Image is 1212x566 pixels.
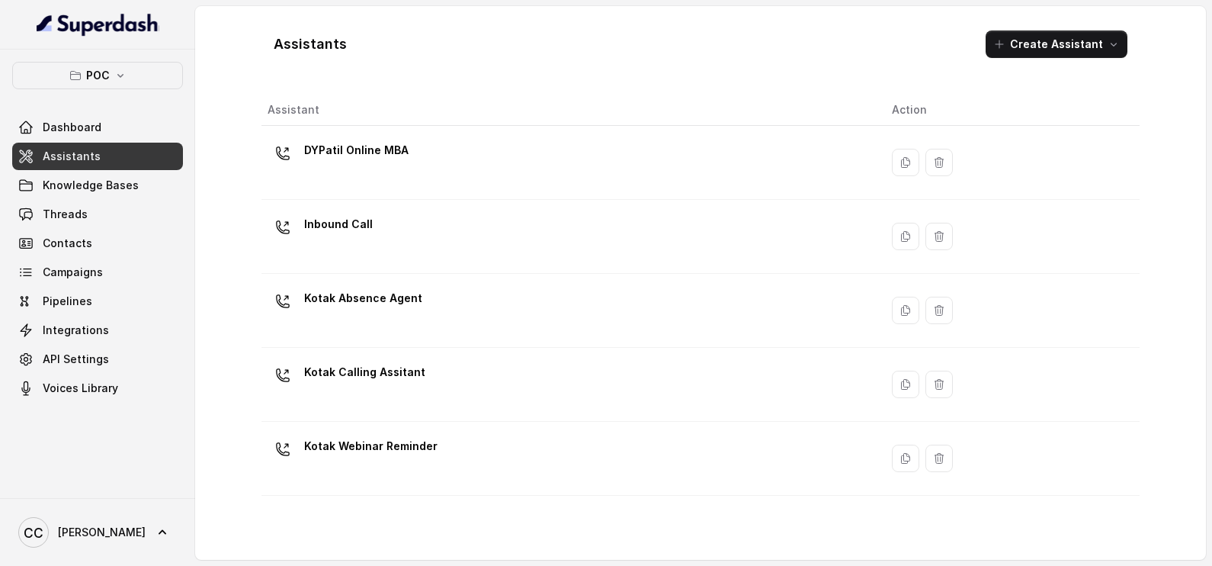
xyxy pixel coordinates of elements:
[12,317,183,344] a: Integrations
[24,525,43,541] text: CC
[12,114,183,141] a: Dashboard
[43,236,92,251] span: Contacts
[12,375,183,402] a: Voices Library
[12,172,183,199] a: Knowledge Bases
[304,212,373,236] p: Inbound Call
[43,207,88,222] span: Threads
[43,323,109,338] span: Integrations
[43,294,92,309] span: Pipelines
[43,381,118,396] span: Voices Library
[58,525,146,540] span: [PERSON_NAME]
[43,265,103,280] span: Campaigns
[986,31,1127,58] button: Create Assistant
[12,259,183,286] a: Campaigns
[43,352,109,367] span: API Settings
[261,95,880,126] th: Assistant
[304,138,409,162] p: DYPatil Online MBA
[304,434,438,458] p: Kotak Webinar Reminder
[12,230,183,257] a: Contacts
[880,95,1140,126] th: Action
[12,288,183,315] a: Pipelines
[12,62,183,89] button: POC
[12,201,183,228] a: Threads
[37,12,159,37] img: light.svg
[12,346,183,373] a: API Settings
[12,511,183,554] a: [PERSON_NAME]
[86,66,110,85] p: POC
[43,149,101,164] span: Assistants
[274,32,347,56] h1: Assistants
[43,120,101,135] span: Dashboard
[304,360,425,384] p: Kotak Calling Assitant
[304,286,422,310] p: Kotak Absence Agent
[12,143,183,170] a: Assistants
[43,178,139,193] span: Knowledge Bases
